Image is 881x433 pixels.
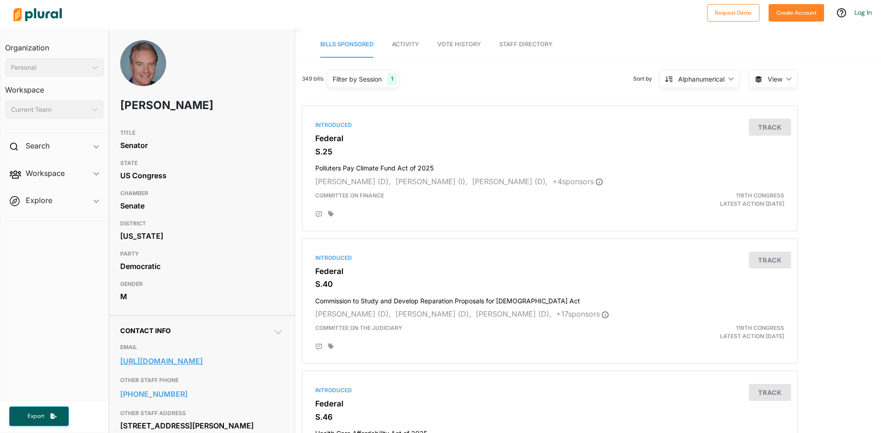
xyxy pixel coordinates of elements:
span: [PERSON_NAME] (D), [476,309,552,318]
h3: S.40 [315,280,784,289]
div: Add Position Statement [315,343,323,351]
span: 119th Congress [736,192,784,199]
span: Sort by [633,75,659,83]
span: Activity [392,41,419,48]
h3: Federal [315,267,784,276]
h3: TITLE [120,127,284,138]
a: [URL][DOMAIN_NAME] [120,354,284,368]
span: 119th Congress [736,324,784,331]
div: Add tags [328,343,334,350]
div: Add tags [328,211,334,217]
div: Personal [11,63,89,72]
span: [PERSON_NAME] (D), [315,309,391,318]
h3: Workspace [5,77,104,97]
span: + 4 sponsor s [552,177,603,186]
span: Export [21,412,50,420]
h3: OTHER STAFF PHONE [120,375,284,386]
div: Introduced [315,254,784,262]
span: + 17 sponsor s [556,309,609,318]
span: [PERSON_NAME] (D), [472,177,548,186]
div: Current Team [11,105,89,115]
button: Export [9,406,69,426]
span: [PERSON_NAME] (I), [396,177,468,186]
h3: Federal [315,134,784,143]
h3: Federal [315,399,784,408]
div: US Congress [120,169,284,182]
span: [PERSON_NAME] (D), [396,309,471,318]
div: Introduced [315,386,784,395]
button: Track [749,252,791,269]
h3: EMAIL [120,342,284,353]
div: Add Position Statement [315,211,323,218]
h3: STATE [120,158,284,169]
div: Senate [120,199,284,213]
span: Bills Sponsored [320,41,374,48]
div: Latest Action: [DATE] [630,192,791,208]
img: Headshot of Chris Van Hollen [120,40,166,96]
div: Senator [120,138,284,152]
div: [US_STATE] [120,229,284,243]
div: Introduced [315,121,784,129]
h2: Search [26,141,50,151]
h3: OTHER STAFF ADDRESS [120,408,284,419]
a: Activity [392,32,419,58]
a: Create Account [769,7,824,17]
h3: CHAMBER [120,188,284,199]
a: Request Demo [707,7,759,17]
h3: DISTRICT [120,218,284,229]
a: Log In [854,8,872,16]
button: Track [749,119,791,136]
span: View [768,74,782,84]
span: Committee on Finance [315,192,384,199]
h4: Polluters Pay Climate Fund Act of 2025 [315,160,784,172]
span: Committee on the Judiciary [315,324,402,331]
a: Staff Directory [499,32,552,58]
h3: Organization [5,34,104,55]
button: Request Demo [707,4,759,22]
span: 349 bills [302,75,323,83]
a: Vote History [437,32,481,58]
div: Alphanumerical [678,74,725,84]
h3: S.46 [315,412,784,422]
a: Bills Sponsored [320,32,374,58]
div: Filter by Session [333,74,382,84]
h1: [PERSON_NAME] [120,92,218,119]
div: 1 [387,73,397,85]
a: [PHONE_NUMBER] [120,387,284,401]
div: Latest Action: [DATE] [630,324,791,340]
span: [PERSON_NAME] (D), [315,177,391,186]
div: Democratic [120,259,284,273]
button: Create Account [769,4,824,22]
div: M [120,290,284,303]
h3: GENDER [120,279,284,290]
h4: Commission to Study and Develop Reparation Proposals for [DEMOGRAPHIC_DATA] Act [315,293,784,305]
h3: PARTY [120,248,284,259]
span: Vote History [437,41,481,48]
span: Contact Info [120,327,171,334]
h3: S.25 [315,147,784,156]
button: Track [749,384,791,401]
